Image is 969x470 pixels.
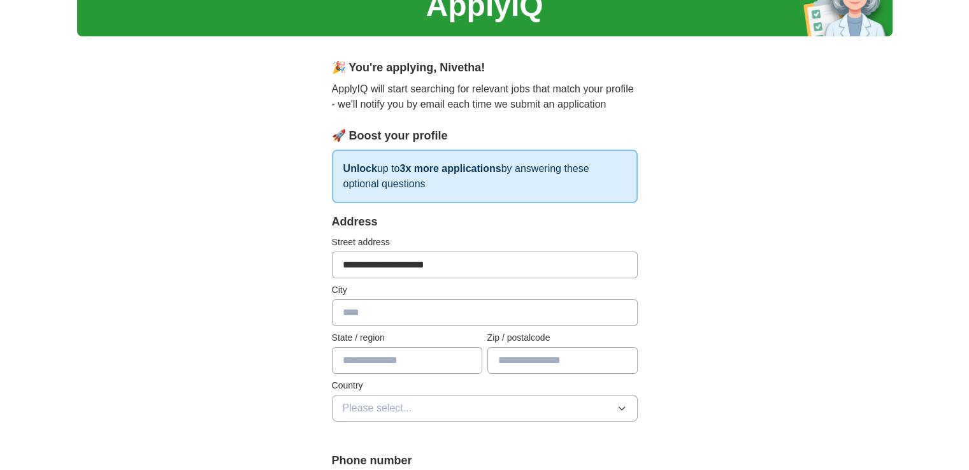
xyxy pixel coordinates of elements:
label: State / region [332,331,482,345]
label: Phone number [332,452,638,469]
div: Address [332,213,638,231]
label: Country [332,379,638,392]
p: ApplyIQ will start searching for relevant jobs that match your profile - we'll notify you by emai... [332,82,638,112]
label: Street address [332,236,638,249]
label: City [332,283,638,297]
label: Zip / postalcode [487,331,638,345]
strong: 3x more applications [399,163,501,174]
div: 🎉 You're applying , Nivetha ! [332,59,638,76]
strong: Unlock [343,163,377,174]
span: Please select... [343,401,412,416]
div: 🚀 Boost your profile [332,127,638,145]
p: up to by answering these optional questions [332,150,638,203]
button: Please select... [332,395,638,422]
